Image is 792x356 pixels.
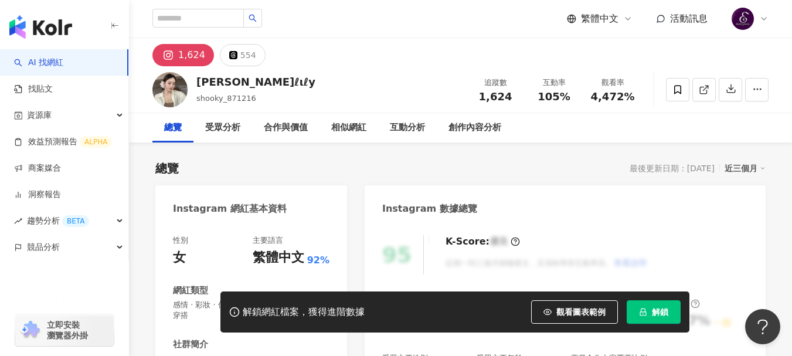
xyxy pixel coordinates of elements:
[249,14,257,22] span: search
[556,307,606,317] span: 觀看圖表範例
[173,284,208,297] div: 網紅類型
[14,189,61,201] a: 洞察報告
[155,160,179,177] div: 總覽
[15,314,114,346] a: chrome extension立即安裝 瀏覽器外掛
[591,91,635,103] span: 4,472%
[630,164,715,173] div: 最後更新日期：[DATE]
[725,161,766,176] div: 近三個月
[27,208,89,234] span: 趨勢分析
[173,338,208,351] div: 社群簡介
[390,121,425,135] div: 互動分析
[14,217,22,225] span: rise
[14,162,61,174] a: 商案媒合
[220,44,266,66] button: 554
[240,47,256,63] div: 554
[538,91,570,103] span: 105%
[14,83,53,95] a: 找貼文
[473,77,518,89] div: 追蹤數
[479,90,512,103] span: 1,624
[14,57,63,69] a: searchAI 找網紅
[627,300,681,324] button: 解鎖
[243,306,365,318] div: 解鎖網紅檔案，獲得進階數據
[264,121,308,135] div: 合作與價值
[196,94,256,103] span: shooky_871216
[196,74,315,89] div: [PERSON_NAME]ℓιℓу
[205,121,240,135] div: 受眾分析
[532,77,576,89] div: 互動率
[173,202,287,215] div: Instagram 網紅基本資料
[152,44,214,66] button: 1,624
[639,308,647,316] span: lock
[307,254,329,267] span: 92%
[62,215,89,227] div: BETA
[590,77,635,89] div: 觀看率
[152,72,188,107] img: KOL Avatar
[652,307,668,317] span: 解鎖
[14,136,112,148] a: 效益預測報告ALPHA
[253,235,283,246] div: 主要語言
[9,15,72,39] img: logo
[448,121,501,135] div: 創作內容分析
[581,12,618,25] span: 繁體中文
[670,13,708,24] span: 活動訊息
[173,235,188,246] div: 性別
[531,300,618,324] button: 觀看圖表範例
[164,121,182,135] div: 總覽
[253,249,304,267] div: 繁體中文
[446,235,520,248] div: K-Score :
[173,249,186,267] div: 女
[331,121,366,135] div: 相似網紅
[732,8,754,30] img: 0b573ae54792528024f807b86c0e1839_tn.jpg
[27,102,52,128] span: 資源庫
[382,202,477,215] div: Instagram 數據總覽
[19,321,42,340] img: chrome extension
[178,47,205,63] div: 1,624
[47,320,88,341] span: 立即安裝 瀏覽器外掛
[27,234,60,260] span: 競品分析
